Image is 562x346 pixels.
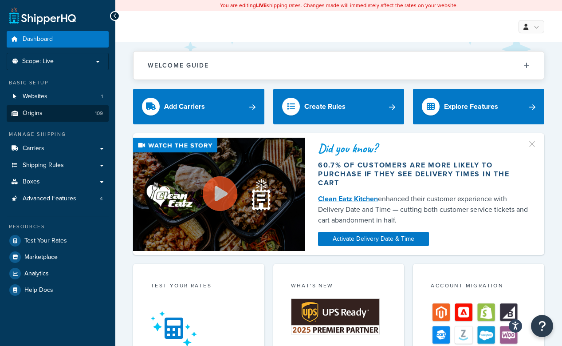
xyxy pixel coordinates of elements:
div: Basic Setup [7,79,109,87]
div: Test your rates [151,282,247,292]
span: Boxes [23,178,40,186]
span: Help Docs [24,286,53,294]
div: enhanced their customer experience with Delivery Date and Time — cutting both customer service ti... [318,194,531,226]
span: Shipping Rules [23,162,64,169]
button: Welcome Guide [134,52,544,80]
img: Video thumbnail [133,138,305,251]
b: LIVE [256,1,267,9]
a: Advanced Features4 [7,191,109,207]
span: Carriers [23,145,44,152]
div: Resources [7,223,109,231]
div: 60.7% of customers are more likely to purchase if they see delivery times in the cart [318,161,531,187]
h2: Welcome Guide [148,62,209,69]
span: Test Your Rates [24,237,67,245]
span: Advanced Features [23,195,76,203]
span: 1 [101,93,103,100]
span: 4 [100,195,103,203]
a: Shipping Rules [7,157,109,174]
a: Origins109 [7,105,109,122]
a: Marketplace [7,249,109,265]
li: Advanced Features [7,191,109,207]
li: Origins [7,105,109,122]
div: Manage Shipping [7,131,109,138]
li: Websites [7,88,109,105]
span: Marketplace [24,254,58,261]
span: Dashboard [23,36,53,43]
a: Explore Features [413,89,544,124]
span: Analytics [24,270,49,278]
span: Origins [23,110,43,117]
a: Clean Eatz Kitchen [318,194,378,204]
a: Activate Delivery Date & Time [318,232,429,246]
a: Help Docs [7,282,109,298]
div: What's New [291,282,387,292]
span: Websites [23,93,47,100]
a: Boxes [7,174,109,190]
button: Open Resource Center [531,315,553,337]
span: 109 [95,110,103,117]
div: Did you know? [318,142,531,155]
a: Test Your Rates [7,233,109,249]
a: Carriers [7,140,109,157]
a: Websites1 [7,88,109,105]
div: Explore Features [444,100,498,113]
div: Account Migration [431,282,527,292]
a: Add Carriers [133,89,264,124]
span: Scope: Live [22,58,54,65]
div: Create Rules [304,100,346,113]
a: Dashboard [7,31,109,48]
a: Analytics [7,266,109,282]
div: Add Carriers [164,100,205,113]
a: Create Rules [273,89,405,124]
